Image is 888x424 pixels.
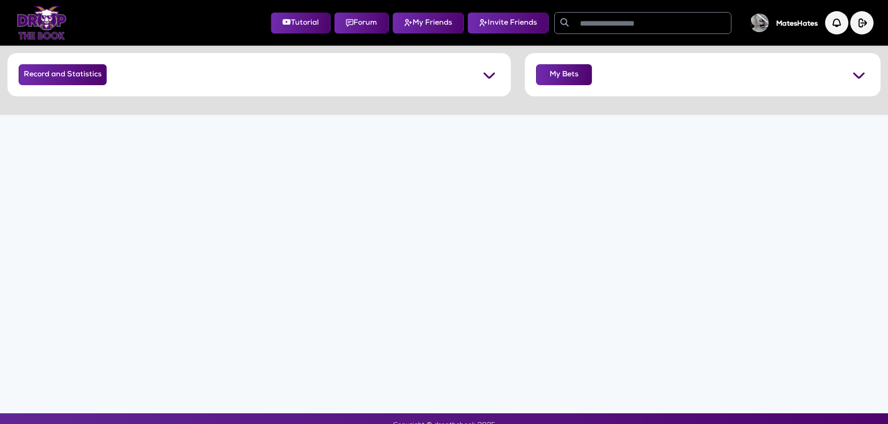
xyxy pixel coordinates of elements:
[334,13,389,34] button: Forum
[776,20,818,28] h5: MatesHates
[536,64,592,85] button: My Bets
[468,13,549,34] button: Invite Friends
[271,13,330,34] button: Tutorial
[825,11,848,34] img: Notification
[750,13,769,32] img: User
[392,13,464,34] button: My Friends
[19,64,107,85] button: Record and Statistics
[17,6,67,40] img: Logo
